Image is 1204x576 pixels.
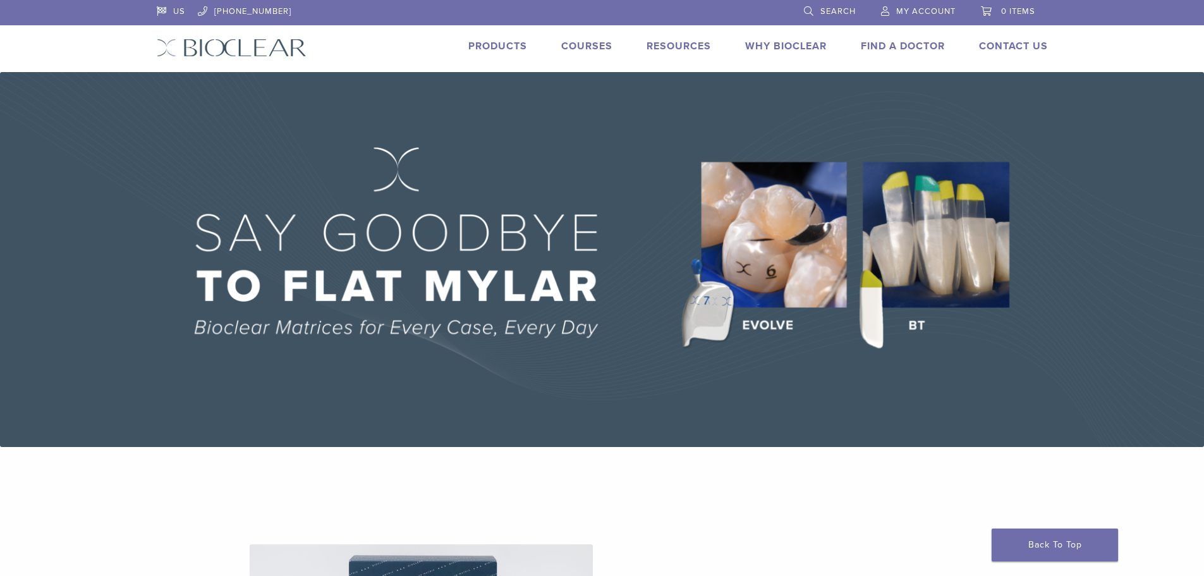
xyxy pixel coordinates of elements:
[992,529,1118,561] a: Back To Top
[561,40,612,52] a: Courses
[896,6,956,16] span: My Account
[820,6,856,16] span: Search
[1001,6,1035,16] span: 0 items
[745,40,827,52] a: Why Bioclear
[157,39,307,57] img: Bioclear
[861,40,945,52] a: Find A Doctor
[647,40,711,52] a: Resources
[468,40,527,52] a: Products
[979,40,1048,52] a: Contact Us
